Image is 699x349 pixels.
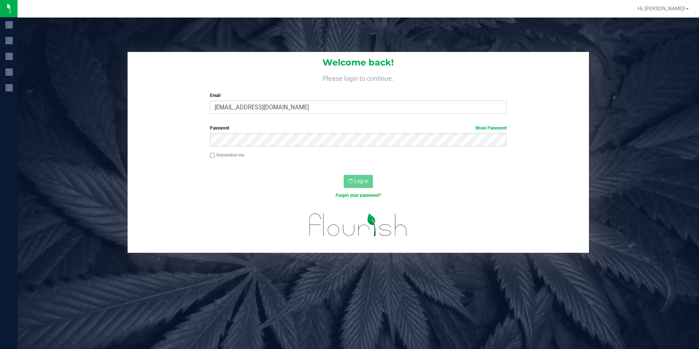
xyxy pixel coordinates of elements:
[336,193,381,198] a: Forgot your password?
[128,58,589,67] h1: Welcome back!
[210,92,507,99] label: Email
[475,125,507,131] a: Show Password
[301,206,416,244] img: flourish_logo.svg
[354,178,369,184] span: Log In
[128,73,589,82] h4: Please login to continue.
[210,125,229,131] span: Password
[638,5,685,11] span: Hi, [PERSON_NAME]!
[344,175,373,188] button: Log In
[210,152,244,158] label: Remember me
[210,153,215,158] input: Remember me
